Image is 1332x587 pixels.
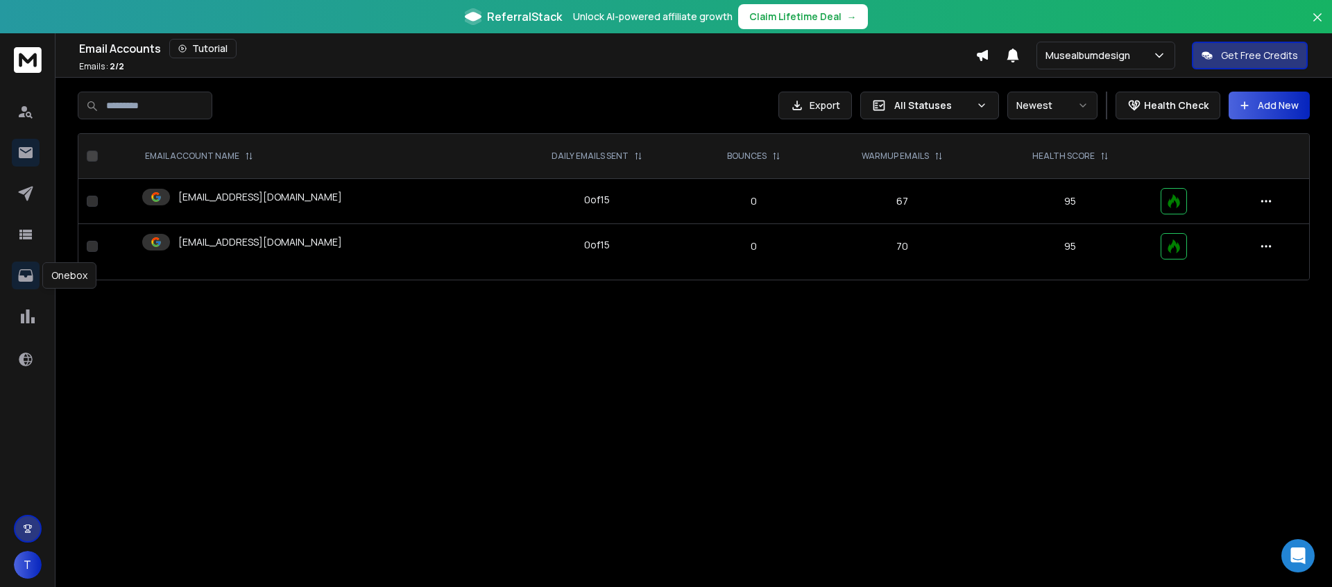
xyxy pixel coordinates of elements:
[847,10,857,24] span: →
[584,238,610,252] div: 0 of 15
[584,193,610,207] div: 0 of 15
[727,151,767,162] p: BOUNCES
[14,551,42,579] button: T
[110,60,124,72] span: 2 / 2
[178,235,342,249] p: [EMAIL_ADDRESS][DOMAIN_NAME]
[1116,92,1220,119] button: Health Check
[79,61,124,72] p: Emails :
[1144,99,1209,112] p: Health Check
[817,179,989,224] td: 67
[699,239,808,253] p: 0
[169,39,237,58] button: Tutorial
[1308,8,1326,42] button: Close banner
[1032,151,1095,162] p: HEALTH SCORE
[573,10,733,24] p: Unlock AI-powered affiliate growth
[989,179,1152,224] td: 95
[778,92,852,119] button: Export
[487,8,562,25] span: ReferralStack
[79,39,975,58] div: Email Accounts
[817,224,989,269] td: 70
[145,151,253,162] div: EMAIL ACCOUNT NAME
[42,262,96,289] div: Onebox
[894,99,971,112] p: All Statuses
[1281,539,1315,572] div: Open Intercom Messenger
[1007,92,1098,119] button: Newest
[989,224,1152,269] td: 95
[1229,92,1310,119] button: Add New
[552,151,629,162] p: DAILY EMAILS SENT
[178,190,342,204] p: [EMAIL_ADDRESS][DOMAIN_NAME]
[1045,49,1136,62] p: Musealbumdesign
[1192,42,1308,69] button: Get Free Credits
[1221,49,1298,62] p: Get Free Credits
[738,4,868,29] button: Claim Lifetime Deal→
[862,151,929,162] p: WARMUP EMAILS
[699,194,808,208] p: 0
